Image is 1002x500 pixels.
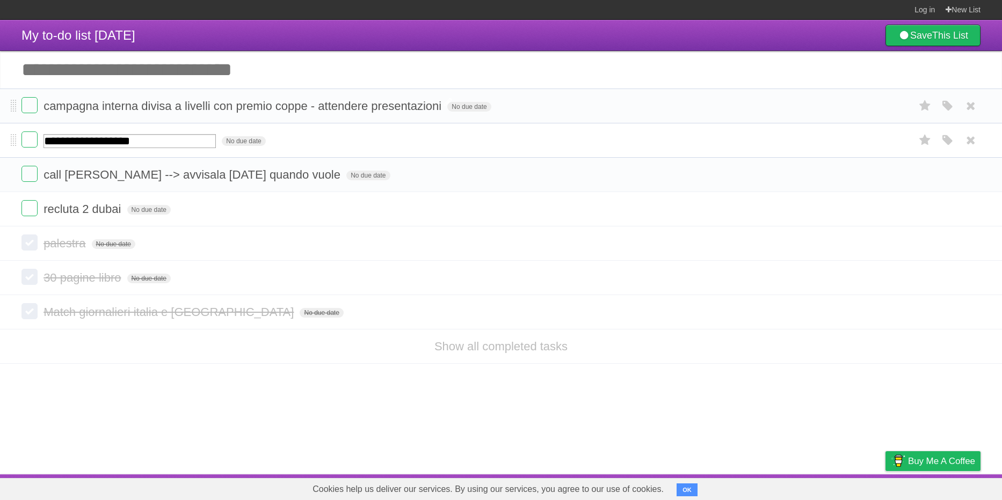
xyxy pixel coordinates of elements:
[92,239,135,249] span: No due date
[43,305,296,319] span: Match giornalieri italia e [GEOGRAPHIC_DATA]
[127,274,171,283] span: No due date
[677,483,698,496] button: OK
[21,234,38,251] label: Done
[43,202,124,216] span: recluta 2 dubai
[434,340,568,353] a: Show all completed tasks
[21,200,38,216] label: Done
[127,205,171,215] span: No due date
[447,102,491,112] span: No due date
[21,97,38,113] label: Done
[885,451,981,471] a: Buy me a coffee
[300,308,343,318] span: No due date
[913,477,981,497] a: Suggest a feature
[835,477,859,497] a: Terms
[21,269,38,285] label: Done
[43,99,444,113] span: campagna interna divisa a livelli con premio coppe - attendere presentazioni
[302,479,674,500] span: Cookies help us deliver our services. By using our services, you agree to our use of cookies.
[346,171,390,180] span: No due date
[21,28,135,42] span: My to-do list [DATE]
[885,25,981,46] a: SaveThis List
[915,97,935,115] label: Star task
[21,131,38,148] label: Done
[891,452,905,470] img: Buy me a coffee
[43,271,124,284] span: 30 pagine libro
[43,237,88,250] span: palestra
[908,452,975,470] span: Buy me a coffee
[915,131,935,149] label: Star task
[43,168,343,181] span: call [PERSON_NAME] --> avvisala [DATE] quando vuole
[222,136,265,146] span: No due date
[872,477,899,497] a: Privacy
[778,477,822,497] a: Developers
[21,166,38,182] label: Done
[743,477,765,497] a: About
[932,30,968,41] b: This List
[21,303,38,319] label: Done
